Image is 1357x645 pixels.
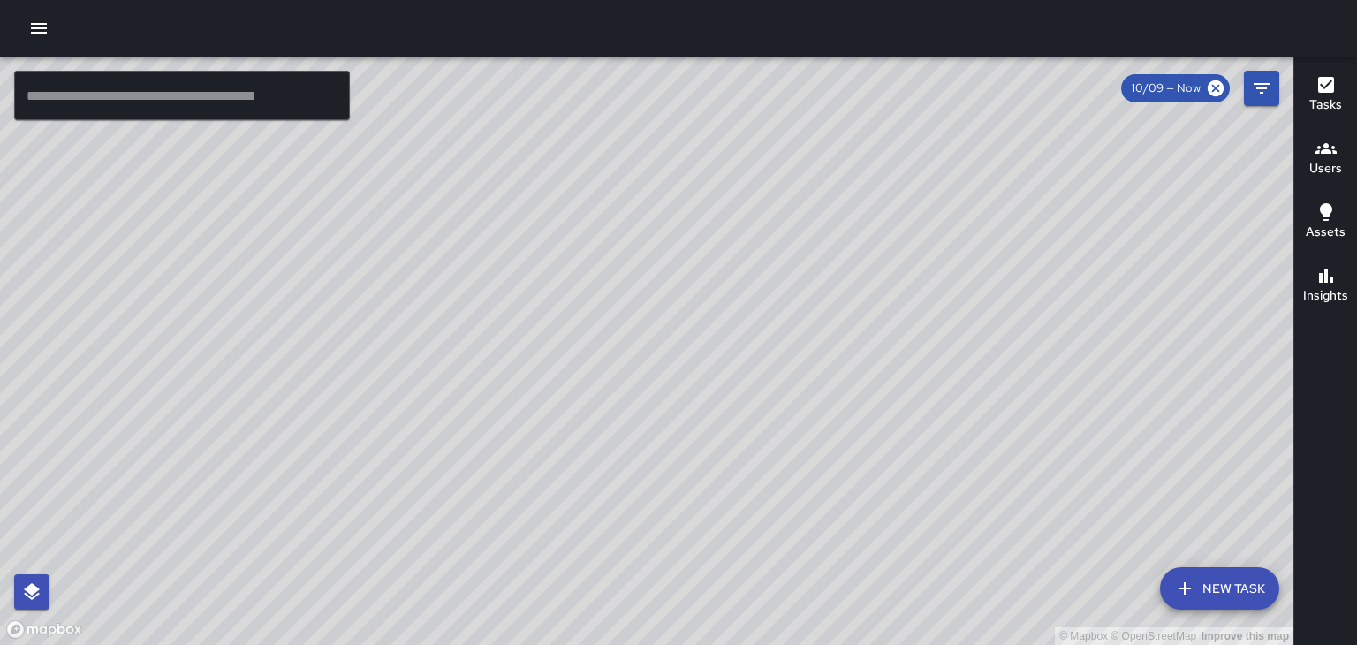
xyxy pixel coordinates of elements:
h6: Insights [1303,286,1348,306]
button: Insights [1294,254,1357,318]
h6: Users [1309,159,1342,178]
h6: Assets [1306,223,1346,242]
button: Filters [1244,71,1279,106]
button: Assets [1294,191,1357,254]
span: 10/09 — Now [1121,80,1211,97]
div: 10/09 — Now [1121,74,1230,102]
button: New Task [1160,567,1279,610]
button: Tasks [1294,64,1357,127]
button: Users [1294,127,1357,191]
h6: Tasks [1309,95,1342,115]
